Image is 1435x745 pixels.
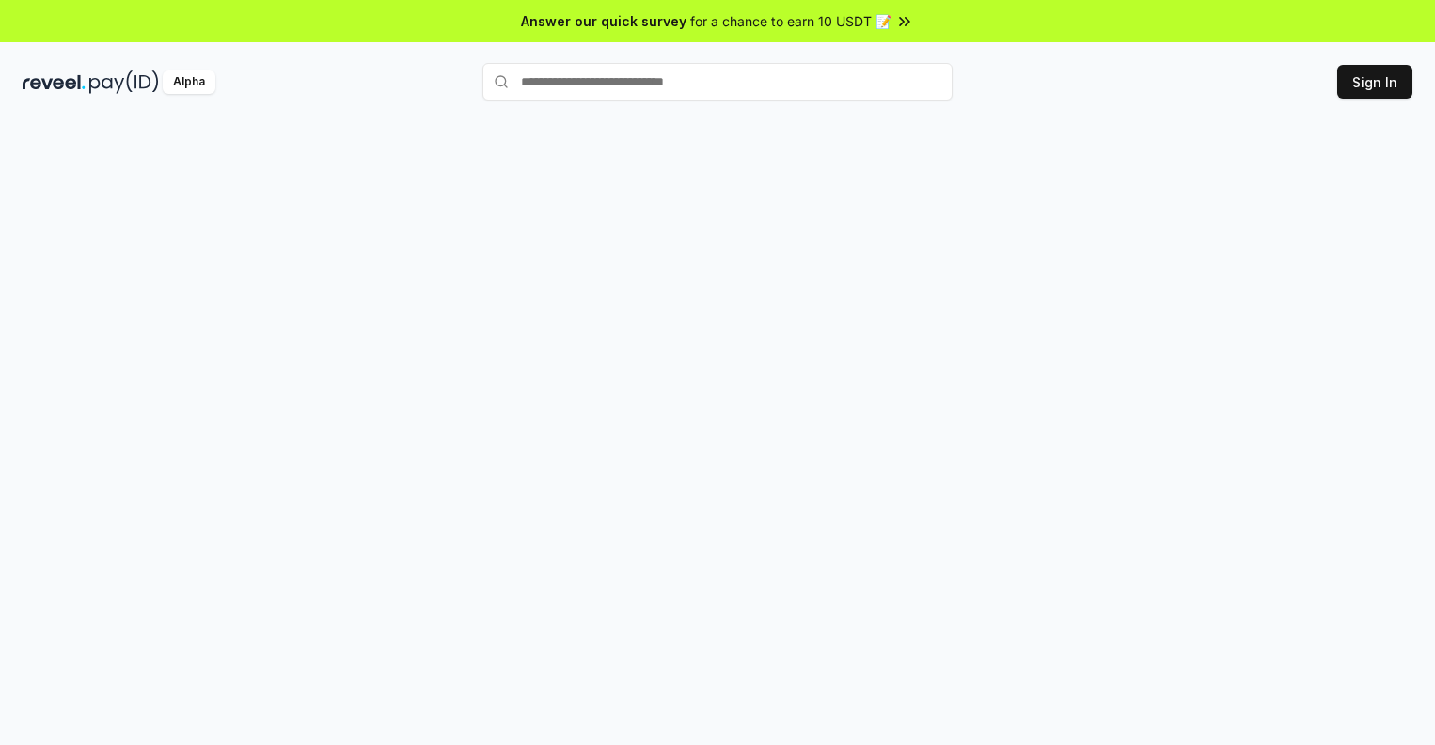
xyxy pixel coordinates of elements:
[163,70,215,94] div: Alpha
[23,70,86,94] img: reveel_dark
[1337,65,1412,99] button: Sign In
[690,11,891,31] span: for a chance to earn 10 USDT 📝
[521,11,686,31] span: Answer our quick survey
[89,70,159,94] img: pay_id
